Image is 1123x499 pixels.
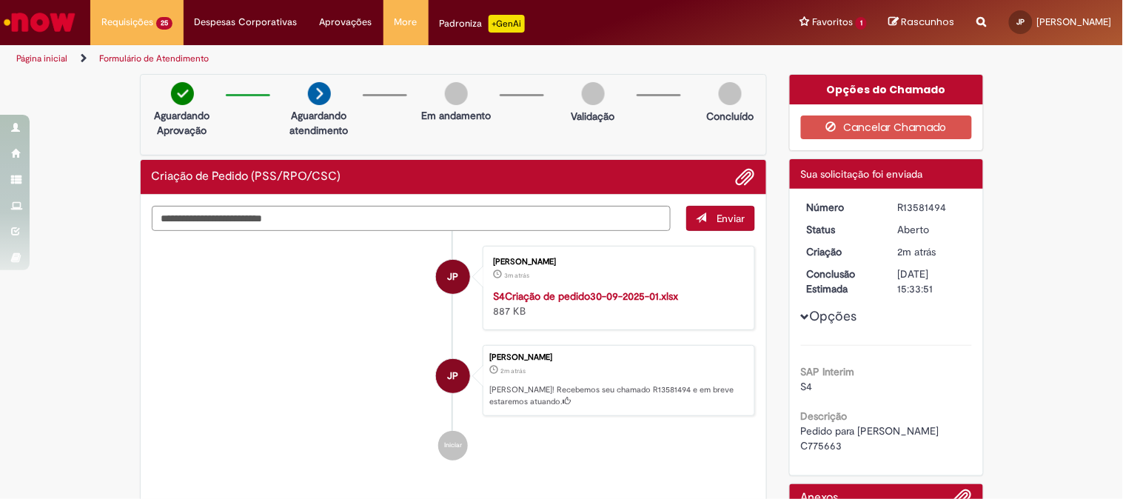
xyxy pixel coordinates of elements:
dt: Conclusão Estimada [796,267,887,296]
p: Aguardando Aprovação [147,108,218,138]
span: JP [448,259,459,295]
time: 30/09/2025 13:33:33 [504,271,529,280]
a: Página inicial [16,53,67,64]
p: Aguardando atendimento [284,108,355,138]
img: arrow-next.png [308,82,331,105]
time: 30/09/2025 13:33:48 [500,366,526,375]
span: More [395,15,418,30]
div: Jessica de Oliveira Parenti [436,260,470,294]
span: 1 [856,17,867,30]
ul: Histórico de tíquete [152,231,756,475]
div: Padroniza [440,15,525,33]
img: img-circle-grey.png [582,82,605,105]
span: JP [1017,17,1025,27]
span: Enviar [717,212,745,225]
span: [PERSON_NAME] [1037,16,1112,28]
time: 30/09/2025 13:33:48 [898,245,936,258]
button: Adicionar anexos [736,167,755,187]
span: Aprovações [320,15,372,30]
dt: Número [796,200,887,215]
b: Descrição [801,409,848,423]
img: img-circle-grey.png [445,82,468,105]
p: [PERSON_NAME]! Recebemos seu chamado R13581494 e em breve estaremos atuando. [489,384,747,407]
p: Validação [571,109,615,124]
div: Jessica de Oliveira Parenti [436,359,470,393]
p: Em andamento [421,108,491,123]
img: ServiceNow [1,7,78,37]
div: Aberto [898,222,967,237]
ul: Trilhas de página [11,45,737,73]
div: [DATE] 15:33:51 [898,267,967,296]
a: Rascunhos [889,16,955,30]
span: Requisições [101,15,153,30]
div: 30/09/2025 13:33:48 [898,244,967,259]
a: Formulário de Atendimento [99,53,209,64]
span: 3m atrás [504,271,529,280]
span: JP [448,358,459,394]
h2: Criação de Pedido (PSS/RPO/CSC) Histórico de tíquete [152,170,341,184]
span: 25 [156,17,172,30]
span: S4 [801,380,813,393]
div: Opções do Chamado [790,75,983,104]
button: Enviar [686,206,755,231]
div: 887 KB [493,289,740,318]
dt: Status [796,222,887,237]
span: Sua solicitação foi enviada [801,167,923,181]
p: Concluído [706,109,754,124]
button: Cancelar Chamado [801,115,972,139]
span: 2m atrás [898,245,936,258]
span: Rascunhos [902,15,955,29]
span: 2m atrás [500,366,526,375]
div: R13581494 [898,200,967,215]
span: Despesas Corporativas [195,15,298,30]
img: check-circle-green.png [171,82,194,105]
textarea: Digite sua mensagem aqui... [152,206,671,231]
li: Jessica de Oliveira Parenti [152,345,756,416]
span: Favoritos [812,15,853,30]
div: [PERSON_NAME] [489,353,747,362]
div: [PERSON_NAME] [493,258,740,267]
img: img-circle-grey.png [719,82,742,105]
dt: Criação [796,244,887,259]
p: +GenAi [489,15,525,33]
b: SAP Interim [801,365,855,378]
span: Pedido para [PERSON_NAME] C775663 [801,424,942,452]
a: S4Criação de pedido30-09-2025-01.xlsx [493,289,678,303]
